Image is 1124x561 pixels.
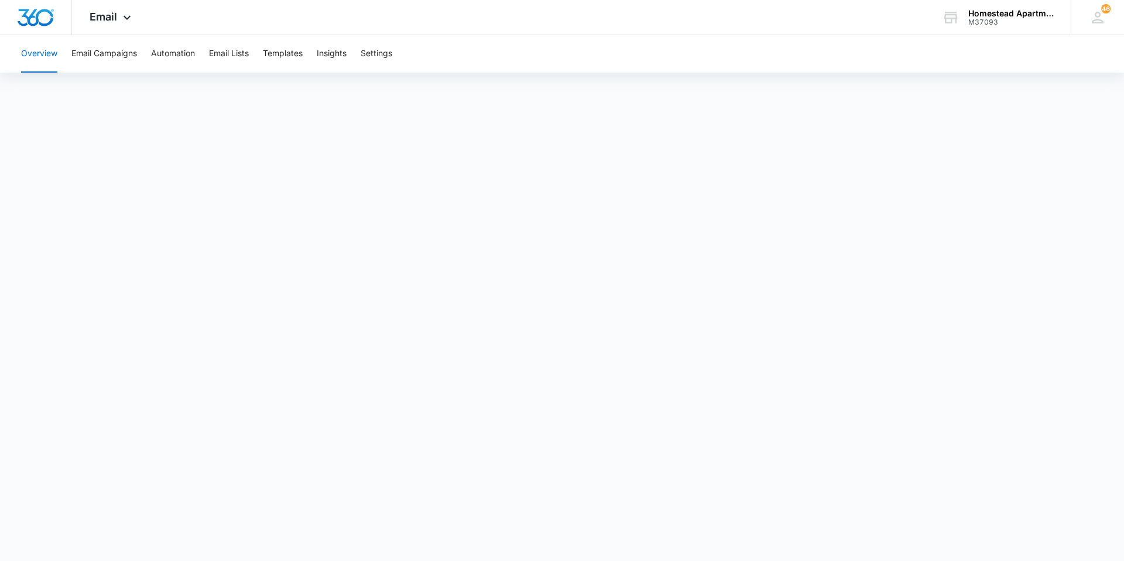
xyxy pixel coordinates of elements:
[263,35,303,73] button: Templates
[151,35,195,73] button: Automation
[317,35,347,73] button: Insights
[71,35,137,73] button: Email Campaigns
[209,35,249,73] button: Email Lists
[361,35,392,73] button: Settings
[1101,4,1111,13] div: notifications count
[968,18,1054,26] div: account id
[968,9,1054,18] div: account name
[1101,4,1111,13] span: 46
[90,11,117,23] span: Email
[21,35,57,73] button: Overview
